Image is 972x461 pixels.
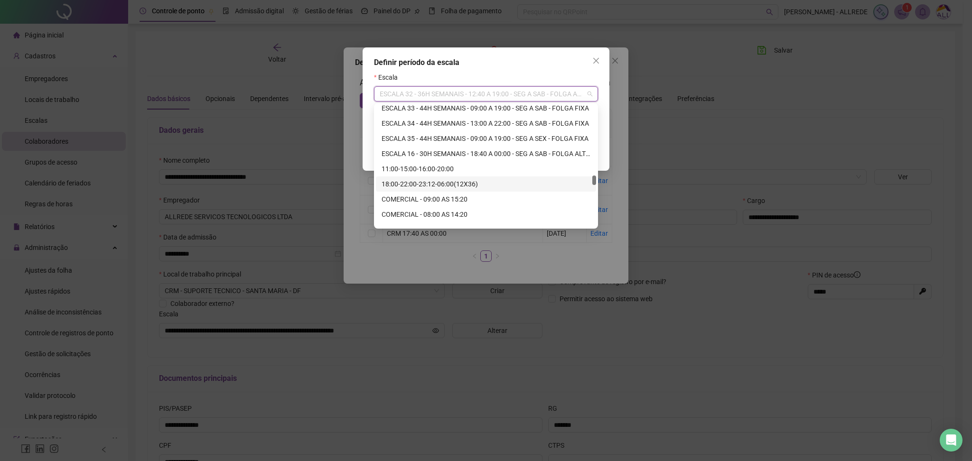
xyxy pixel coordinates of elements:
button: Close [589,53,604,68]
div: ESCALA 35 - 44H SEMANAIS - 09:00 A 19:00 - SEG A SEX - FOLGA FIXA [376,131,596,146]
div: ESCALA 34 - 44H SEMANAIS - 13:00 A 22:00 - SEG A SAB - FOLGA FIXA [376,116,596,131]
div: COMERCIAL - 09:00 AS 15:20 [376,192,596,207]
span: ESCALA 32 - 36H SEMANAIS - 12:40 A 19:00 - SEG A SAB - FOLGA ALTERNADAS [380,87,592,101]
div: COMERCIAL - 09:00 AS 15:20 [382,194,590,204]
div: 11:00-15:00-16:00-20:00 [376,161,596,176]
div: ESCALA 33 - 44H SEMANAIS - 09:00 A 19:00 - SEG A SAB - FOLGA FIXA [376,101,596,116]
div: Open Intercom Messenger [940,429,963,452]
div: COMERCIAL - 08:00 AS 14:20 [382,209,590,220]
label: Escala [374,72,404,83]
div: ESCALA 16 - 30H SEMANAIS - 18:40 A 00:00 - SEG A SAB - FOLGA ALTERNADA [382,148,590,159]
div: ESCALA 33 - 44H SEMANAIS - 09:00 A 19:00 - SEG A SAB - FOLGA FIXA [382,103,590,113]
span: close [592,57,600,65]
div: 11:00-15:00-16:00-20:00 [382,164,590,174]
div: ESCALA 16 - 30H SEMANAIS - 18:40 A 00:00 - SEG A SAB - FOLGA ALTERNADA [376,146,596,161]
div: COMERCIAL - 11:00 AS 17:20 [376,222,596,237]
div: 18:00-22:00-23:12-06:00(12X36) [382,179,590,189]
div: Definir período da escala [374,57,598,68]
div: ESCALA 34 - 44H SEMANAIS - 13:00 A 22:00 - SEG A SAB - FOLGA FIXA [382,118,590,129]
div: COMERCIAL - 08:00 AS 14:20 [376,207,596,222]
div: COMERCIAL - 11:00 AS 17:20 [382,224,590,235]
div: 18:00-22:00-23:12-06:00(12X36) [376,176,596,192]
div: ESCALA 35 - 44H SEMANAIS - 09:00 A 19:00 - SEG A SEX - FOLGA FIXA [382,133,590,144]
